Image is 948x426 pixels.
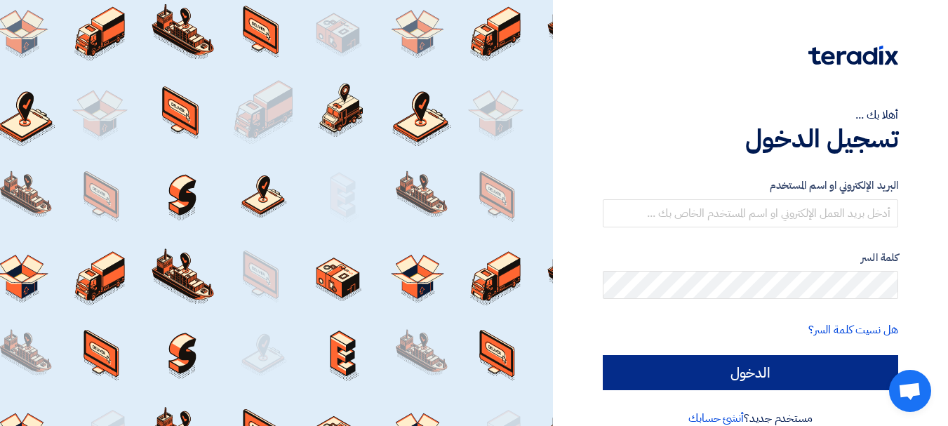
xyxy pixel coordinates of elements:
[808,46,898,65] img: Teradix logo
[808,321,898,338] a: هل نسيت كلمة السر؟
[603,250,898,266] label: كلمة السر
[603,199,898,227] input: أدخل بريد العمل الإلكتروني او اسم المستخدم الخاص بك ...
[603,355,898,390] input: الدخول
[889,370,931,412] a: Open chat
[603,107,898,124] div: أهلا بك ...
[603,124,898,154] h1: تسجيل الدخول
[603,178,898,194] label: البريد الإلكتروني او اسم المستخدم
